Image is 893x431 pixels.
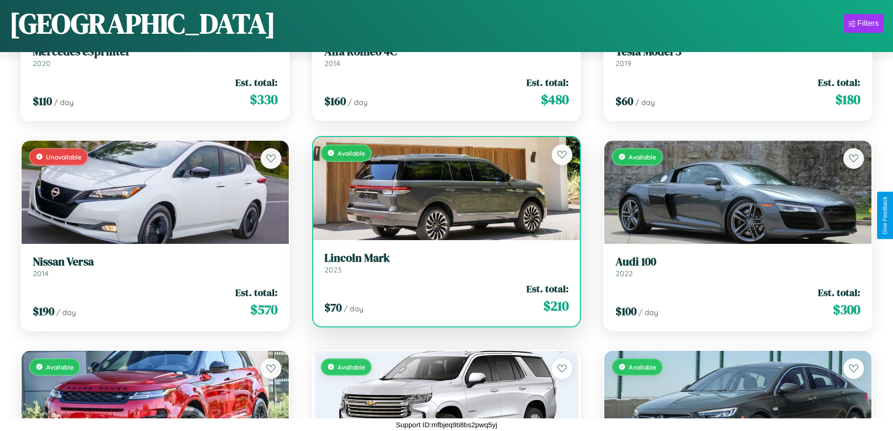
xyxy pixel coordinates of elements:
span: Est. total: [818,286,860,299]
h3: Audi 100 [615,255,860,269]
span: 2014 [324,59,340,68]
h3: Nissan Versa [33,255,278,269]
span: $ 300 [833,300,860,319]
span: 2020 [33,59,51,68]
span: Est. total: [818,76,860,89]
h3: Mercedes eSprinter [33,45,278,59]
span: / day [638,308,658,317]
span: $ 570 [250,300,278,319]
span: Available [629,363,656,371]
span: Available [338,363,365,371]
a: Nissan Versa2014 [33,255,278,278]
span: / day [54,98,74,107]
span: 2023 [324,265,341,274]
h1: [GEOGRAPHIC_DATA] [9,4,276,43]
span: Unavailable [46,153,82,161]
span: 2022 [615,269,633,278]
span: $ 110 [33,93,52,109]
span: 2014 [33,269,49,278]
span: $ 160 [324,93,346,109]
span: $ 330 [250,90,278,109]
span: $ 70 [324,300,342,315]
span: / day [348,98,368,107]
button: Filters [844,14,884,33]
span: / day [344,304,363,313]
div: Filters [857,19,879,28]
span: Est. total: [235,76,278,89]
span: Available [338,149,365,157]
span: Available [46,363,74,371]
span: / day [635,98,655,107]
p: Support ID: mfbjeq9ti8bs2pwq5yj [396,418,497,431]
h3: Alfa Romeo 4C [324,45,569,59]
a: Tesla Model 32019 [615,45,860,68]
span: Available [629,153,656,161]
span: 2019 [615,59,631,68]
span: $ 60 [615,93,633,109]
a: Audi 1002022 [615,255,860,278]
a: Mercedes eSprinter2020 [33,45,278,68]
span: Est. total: [235,286,278,299]
span: Est. total: [526,76,569,89]
span: $ 190 [33,303,54,319]
a: Alfa Romeo 4C2014 [324,45,569,68]
a: Lincoln Mark2023 [324,251,569,274]
span: $ 180 [835,90,860,109]
span: $ 480 [541,90,569,109]
span: $ 100 [615,303,637,319]
span: / day [56,308,76,317]
span: Est. total: [526,282,569,295]
div: Give Feedback [882,197,888,234]
h3: Lincoln Mark [324,251,569,265]
span: $ 210 [543,296,569,315]
h3: Tesla Model 3 [615,45,860,59]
